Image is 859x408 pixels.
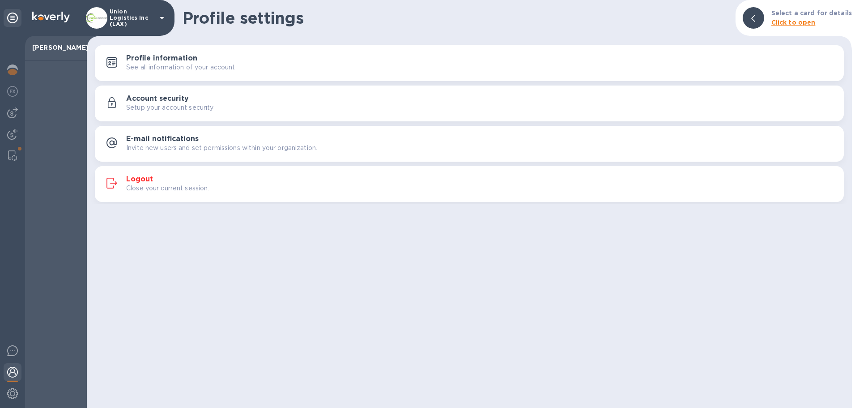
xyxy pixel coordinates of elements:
p: See all information of your account [126,63,235,72]
p: Invite new users and set permissions within your organization. [126,143,317,153]
p: Setup your account security [126,103,214,112]
h3: Logout [126,175,153,184]
p: Close your current session. [126,184,209,193]
h3: E-mail notifications [126,135,199,143]
h3: Account security [126,94,189,103]
img: Logo [32,12,70,22]
button: E-mail notificationsInvite new users and set permissions within your organization. [95,126,844,162]
button: Account securitySetup your account security [95,86,844,121]
h3: Profile information [126,54,197,63]
p: [PERSON_NAME] [32,43,80,52]
img: Foreign exchange [7,86,18,97]
button: LogoutClose your current session. [95,166,844,202]
b: Select a card for details [771,9,852,17]
div: Unpin categories [4,9,21,27]
h1: Profile settings [183,9,728,27]
p: Union Logistics Inc (LAX) [110,9,154,27]
b: Click to open [771,19,816,26]
button: Profile informationSee all information of your account [95,45,844,81]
